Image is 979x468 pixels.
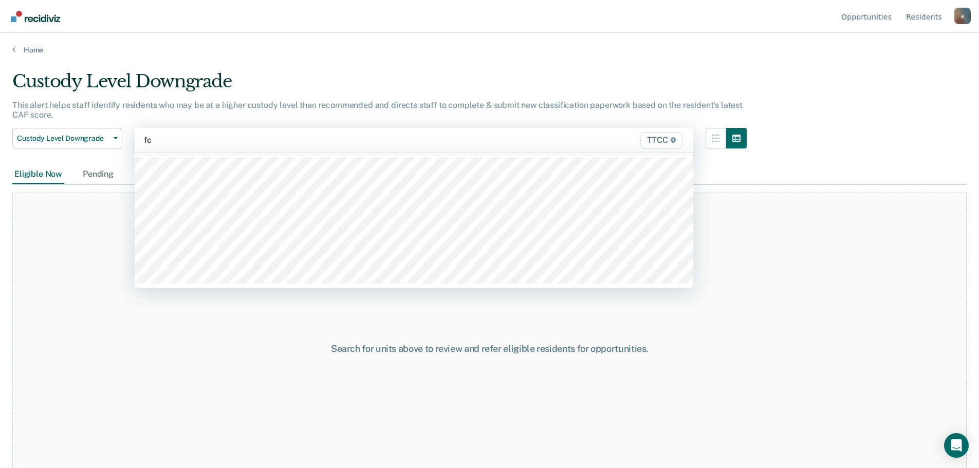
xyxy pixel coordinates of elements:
span: Custody Level Downgrade [17,134,109,143]
div: Marked Ineligible [132,165,202,184]
div: e [954,8,971,24]
button: Custody Level Downgrade [12,128,122,148]
span: TTCC [640,132,683,148]
div: Custody Level Downgrade [12,71,747,100]
div: Pending [81,165,116,184]
div: Open Intercom Messenger [944,433,969,458]
button: Profile dropdown button [954,8,971,24]
p: This alert helps staff identify residents who may be at a higher custody level than recommended a... [12,100,743,120]
img: Recidiviz [11,11,60,22]
div: Eligible Now [12,165,64,184]
div: Search for units above to review and refer eligible residents for opportunities. [251,343,728,354]
a: Home [12,45,967,54]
